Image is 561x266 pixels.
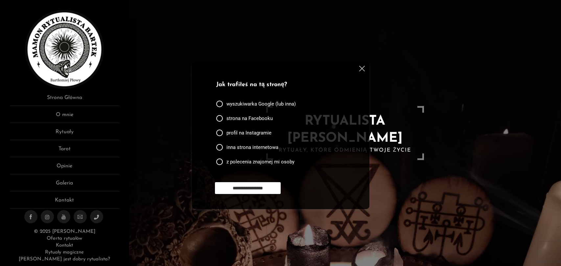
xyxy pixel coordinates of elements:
a: O mnie [10,111,119,123]
span: inna strona internetowa [226,144,278,151]
a: Tarot [10,145,119,157]
span: wyszukiwarka Google (lub inna) [226,101,296,107]
img: Rytualista Bartek [25,10,104,89]
a: Kontakt [56,243,73,248]
p: Jak trafiłeś na tą stronę? [216,81,342,89]
a: Galeria [10,179,119,191]
a: Rytuały magiczne [45,250,84,255]
a: Strona Główna [10,94,119,106]
span: strona na Facebooku [226,115,273,122]
span: z polecenia znajomej mi osoby [226,158,294,165]
a: Oferta rytuałów [47,236,82,241]
a: Kontakt [10,196,119,208]
a: [PERSON_NAME] jest dobry rytualista? [19,257,110,262]
a: Opinie [10,162,119,174]
span: profil na Instagramie [226,130,271,136]
img: cross.svg [359,66,365,71]
a: Rytuały [10,128,119,140]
